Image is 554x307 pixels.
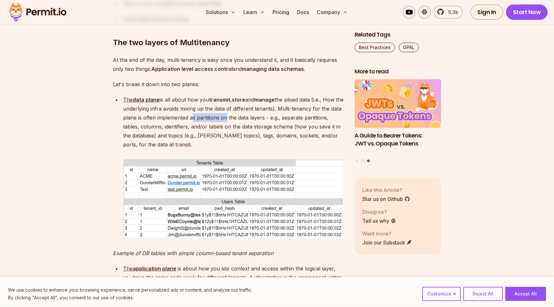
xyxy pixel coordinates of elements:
[113,80,344,89] p: Let's break it down into two planes:
[362,208,396,216] p: Disagree?
[362,195,410,203] a: Star us on Github
[123,95,344,149] p: is all about how you , and the siloed data (i.e., How the underlying infra avoids mixing up the d...
[232,96,245,103] strong: store
[362,217,396,225] a: Tell us why
[123,96,133,103] u: The
[444,8,458,16] span: 5.3k
[356,160,358,162] button: Go to slide 1
[242,66,304,72] strong: managing data schemas
[133,96,160,103] strong: data plane
[355,79,441,163] div: Posts
[463,287,503,301] button: Reject All
[123,159,344,238] img: 1.png
[399,43,419,52] a: OPAL
[294,6,312,19] a: Docs
[241,6,267,19] button: Learn
[355,79,441,128] img: A Guide to Bearer Tokens: JWT vs. Opaque Tokens
[8,294,252,302] p: By clicking "Accept All", you consent to our use of cookies.
[422,287,461,301] button: Customize
[133,265,176,272] strong: application plane
[123,265,133,272] u: The
[113,250,273,256] em: Example of DB tables with simple column-based tenant separation
[314,6,350,19] button: Company
[355,43,395,52] a: Best Practices
[113,12,344,48] h2: The two layers of Multitenancy
[367,160,370,162] button: Go to slide 3
[355,79,441,156] li: 3 of 3
[361,160,364,162] button: Go to slide 2
[355,31,441,39] h2: Related Tags
[362,186,410,194] p: Like this Article?
[8,286,252,294] p: We use cookies to enhance your browsing experience, serve personalized ads or content, and analyz...
[113,55,344,73] p: At the end of the day, multi-tenancy is easy once you understand it, and it basically requires on...
[151,66,233,72] strong: Application level access control
[203,6,238,19] button: Solutions
[209,96,230,103] strong: transmit
[123,264,344,291] p: is about how you silo context and access within the logical layer, i.e., have the same code work ...
[355,79,441,156] a: A Guide to Bearer Tokens: JWT vs. Opaque TokensA Guide to Bearer Tokens: JWT vs. Opaque Tokens
[270,6,292,19] a: Pricing
[254,96,275,103] strong: manage
[6,1,69,23] img: Permit logo
[362,230,412,237] p: Want more?
[355,132,441,148] h3: A Guide to Bearer Tokens: JWT vs. Opaque Tokens
[362,239,412,246] a: Join our Substack
[355,68,441,76] h2: More to read
[470,4,503,20] a: Sign In
[506,4,548,20] a: Start Now
[433,6,463,19] a: 5.3k
[505,287,546,301] button: Accept All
